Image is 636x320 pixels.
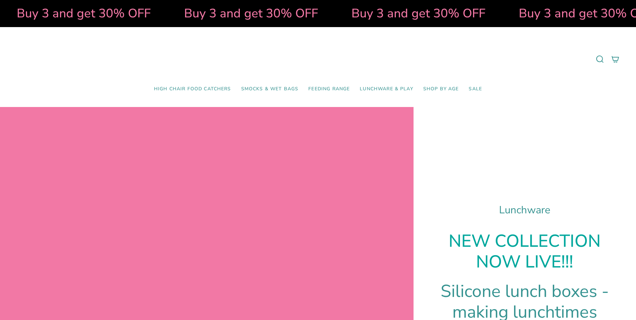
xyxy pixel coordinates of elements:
a: Smocks & Wet Bags [236,81,304,97]
span: Smocks & Wet Bags [241,86,299,92]
a: SALE [464,81,487,97]
a: Feeding Range [303,81,355,97]
h1: Lunchware [430,204,619,216]
strong: Buy 3 and get 30% OFF [183,5,317,22]
strong: Buy 3 and get 30% OFF [15,5,149,22]
a: Mumma’s Little Helpers [261,37,376,81]
span: Feeding Range [308,86,350,92]
a: High Chair Food Catchers [149,81,236,97]
span: High Chair Food Catchers [154,86,231,92]
a: Shop by Age [418,81,464,97]
span: Lunchware & Play [360,86,413,92]
strong: NEW COLLECTION NOW LIVE!!! [449,229,601,274]
strong: Buy 3 and get 30% OFF [350,5,484,22]
span: SALE [469,86,482,92]
span: Shop by Age [423,86,459,92]
a: Lunchware & Play [355,81,418,97]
